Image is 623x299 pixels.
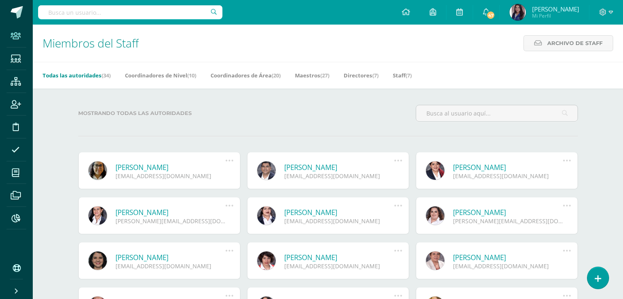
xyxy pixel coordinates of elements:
[38,5,222,19] input: Busca un usuario...
[272,72,281,79] span: (20)
[116,262,226,270] div: [EMAIL_ADDRESS][DOMAIN_NAME]
[78,105,240,122] label: Mostrando todas las autoridades
[187,72,196,79] span: (10)
[532,5,579,13] span: [PERSON_NAME]
[43,69,111,82] a: Todas las autoridades(34)
[43,35,139,51] span: Miembros del Staff
[320,72,329,79] span: (27)
[284,217,394,225] div: [EMAIL_ADDRESS][DOMAIN_NAME]
[523,35,613,51] a: Archivo de Staff
[344,69,378,82] a: Directores(7)
[116,217,226,225] div: [PERSON_NAME][EMAIL_ADDRESS][DOMAIN_NAME]
[284,208,394,217] a: [PERSON_NAME]
[284,172,394,180] div: [EMAIL_ADDRESS][DOMAIN_NAME]
[453,262,563,270] div: [EMAIL_ADDRESS][DOMAIN_NAME]
[406,72,412,79] span: (7)
[547,36,603,51] span: Archivo de Staff
[284,262,394,270] div: [EMAIL_ADDRESS][DOMAIN_NAME]
[393,69,412,82] a: Staff(7)
[453,163,563,172] a: [PERSON_NAME]
[486,11,495,20] span: 47
[116,208,226,217] a: [PERSON_NAME]
[416,105,578,121] input: Busca al usuario aquí...
[372,72,378,79] span: (7)
[125,69,196,82] a: Coordinadores de Nivel(10)
[284,253,394,262] a: [PERSON_NAME]
[453,253,563,262] a: [PERSON_NAME]
[116,163,226,172] a: [PERSON_NAME]
[453,172,563,180] div: [EMAIL_ADDRESS][DOMAIN_NAME]
[453,208,563,217] a: [PERSON_NAME]
[211,69,281,82] a: Coordinadores de Área(20)
[453,217,563,225] div: [PERSON_NAME][EMAIL_ADDRESS][DOMAIN_NAME]
[510,4,526,20] img: b5d80ded1500ca1a2b706c8a61bc2387.png
[284,163,394,172] a: [PERSON_NAME]
[102,72,111,79] span: (34)
[532,12,579,19] span: Mi Perfil
[116,172,226,180] div: [EMAIL_ADDRESS][DOMAIN_NAME]
[116,253,226,262] a: [PERSON_NAME]
[295,69,329,82] a: Maestros(27)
